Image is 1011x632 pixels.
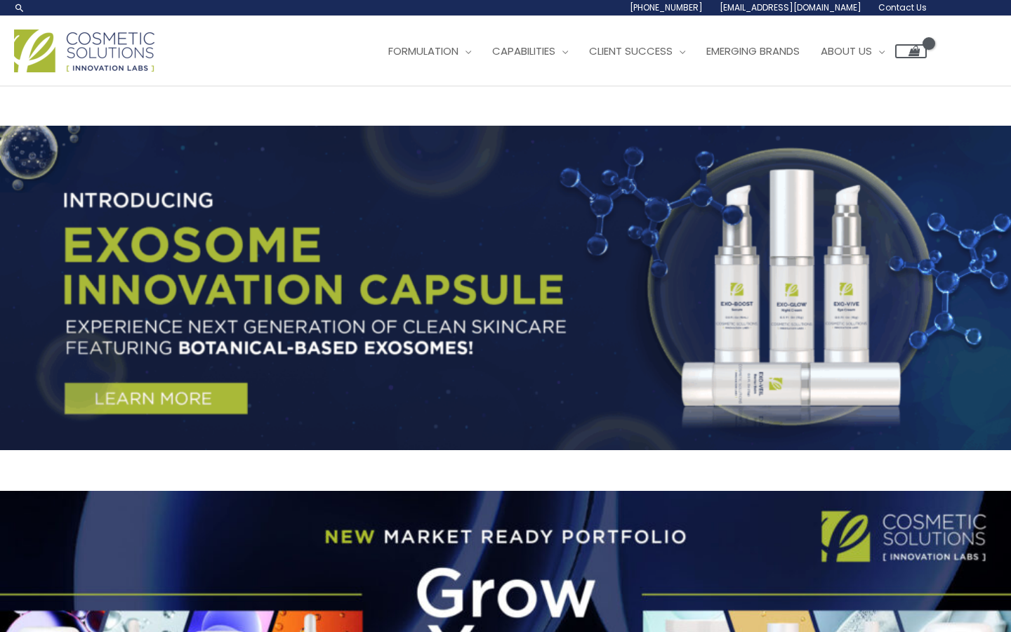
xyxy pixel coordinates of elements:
[895,44,927,58] a: View Shopping Cart, empty
[14,29,154,72] img: Cosmetic Solutions Logo
[14,2,25,13] a: Search icon link
[706,44,800,58] span: Emerging Brands
[579,30,696,72] a: Client Success
[492,44,555,58] span: Capabilities
[696,30,810,72] a: Emerging Brands
[367,30,927,72] nav: Site Navigation
[482,30,579,72] a: Capabilities
[720,1,861,13] span: [EMAIL_ADDRESS][DOMAIN_NAME]
[810,30,895,72] a: About Us
[388,44,458,58] span: Formulation
[878,1,927,13] span: Contact Us
[821,44,872,58] span: About Us
[630,1,703,13] span: [PHONE_NUMBER]
[589,44,673,58] span: Client Success
[378,30,482,72] a: Formulation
